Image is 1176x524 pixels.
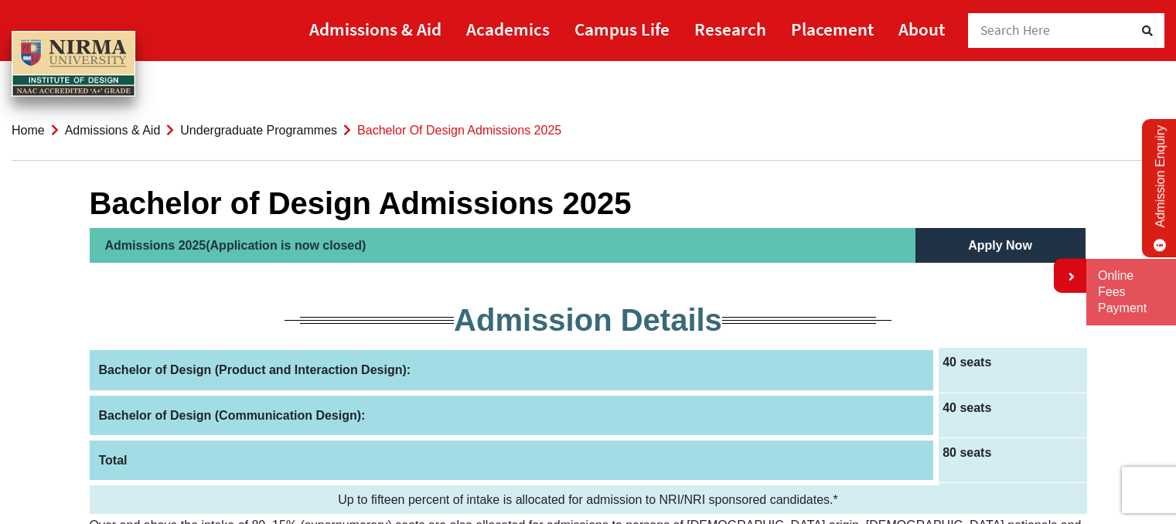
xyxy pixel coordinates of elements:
[936,348,1087,393] td: 40 seats
[574,12,670,46] a: Campus Life
[357,124,561,137] span: Bachelor of Design Admissions 2025
[90,393,936,437] th: Bachelor of Design (Communication Design):
[90,437,936,482] th: Total
[12,100,1164,161] nav: breadcrumb
[12,124,45,137] a: Home
[90,228,915,263] h2: Admissions 2025(Application is now closed)
[915,228,1086,263] h5: Apply Now
[936,393,1087,437] td: 40 seats
[466,12,550,46] a: Academics
[90,185,1087,222] h1: Bachelor of Design Admissions 2025
[980,22,1051,39] span: Search Here
[694,12,766,46] a: Research
[309,12,441,46] a: Admissions & Aid
[791,12,874,46] a: Placement
[898,12,945,46] a: About
[1098,268,1164,316] a: Online Fees Payment
[12,31,135,97] img: main_logo
[90,348,936,393] th: Bachelor of Design (Product and Interaction Design):
[65,124,161,137] a: Admissions & Aid
[180,124,337,137] a: Undergraduate Programmes
[454,303,722,337] span: Admission Details
[90,482,1087,514] td: Up to fifteen percent of intake is allocated for admission to NRI/NRI sponsored candidates.
[936,437,1087,482] td: 80 seats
